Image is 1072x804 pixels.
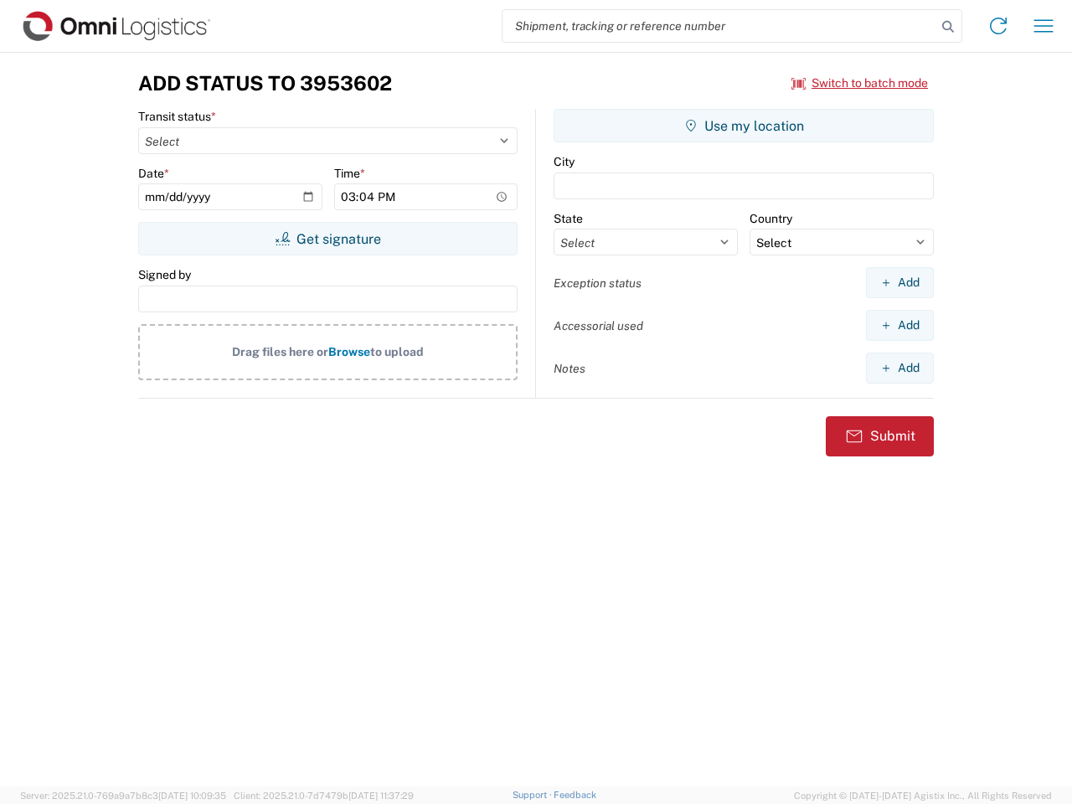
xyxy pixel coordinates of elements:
[750,211,792,226] label: Country
[158,791,226,801] span: [DATE] 10:09:35
[554,790,596,800] a: Feedback
[370,345,424,358] span: to upload
[348,791,414,801] span: [DATE] 11:37:29
[138,71,392,95] h3: Add Status to 3953602
[866,267,934,298] button: Add
[328,345,370,358] span: Browse
[334,166,365,181] label: Time
[513,790,554,800] a: Support
[20,791,226,801] span: Server: 2025.21.0-769a9a7b8c3
[826,416,934,456] button: Submit
[794,788,1052,803] span: Copyright © [DATE]-[DATE] Agistix Inc., All Rights Reserved
[138,109,216,124] label: Transit status
[554,361,585,376] label: Notes
[554,318,643,333] label: Accessorial used
[554,109,934,142] button: Use my location
[138,222,518,255] button: Get signature
[554,211,583,226] label: State
[554,154,575,169] label: City
[502,10,936,42] input: Shipment, tracking or reference number
[866,353,934,384] button: Add
[138,166,169,181] label: Date
[138,267,191,282] label: Signed by
[232,345,328,358] span: Drag files here or
[866,310,934,341] button: Add
[554,276,642,291] label: Exception status
[791,70,928,97] button: Switch to batch mode
[234,791,414,801] span: Client: 2025.21.0-7d7479b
